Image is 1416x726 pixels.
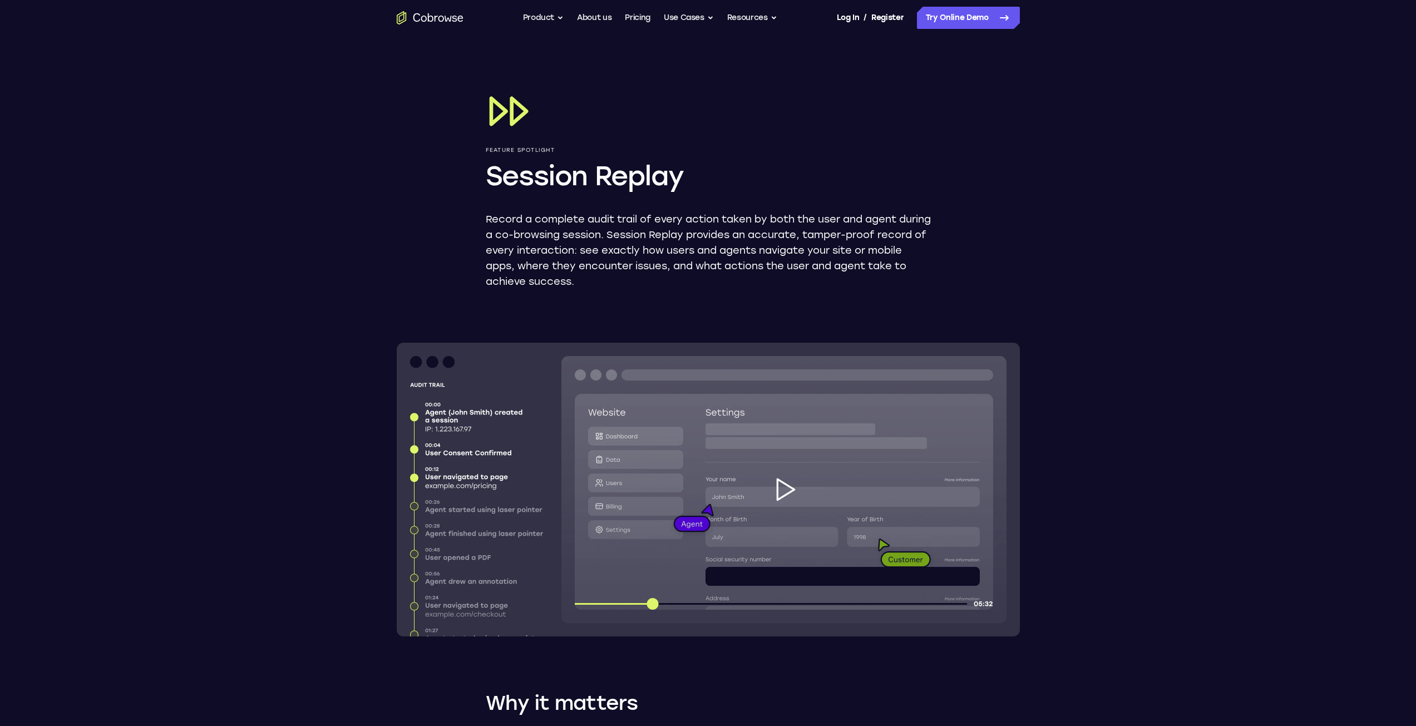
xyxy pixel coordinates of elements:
[523,7,564,29] button: Product
[397,343,1020,636] img: Window wireframes with cobrowse components
[577,7,611,29] a: About us
[486,211,931,289] p: Record a complete audit trail of every action taken by both the user and agent during a co-browsi...
[625,7,650,29] a: Pricing
[837,7,859,29] a: Log In
[871,7,904,29] a: Register
[727,7,777,29] button: Resources
[486,158,931,194] h1: Session Replay
[486,147,931,154] p: Feature Spotlight
[486,89,530,134] img: Session Replay
[397,11,463,24] a: Go to the home page
[664,7,714,29] button: Use Cases
[486,690,931,717] h2: Why it matters
[917,7,1020,29] a: Try Online Demo
[864,11,867,24] span: /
